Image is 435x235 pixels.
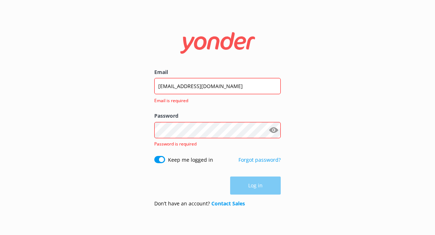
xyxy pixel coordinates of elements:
button: Show password [266,123,281,137]
a: Forgot password? [238,156,281,163]
span: Email is required [154,97,276,104]
input: user@emailaddress.com [154,78,281,94]
label: Keep me logged in [168,156,213,164]
label: Email [154,68,281,76]
span: Password is required [154,141,197,147]
p: Don’t have an account? [154,200,245,208]
a: Contact Sales [211,200,245,207]
label: Password [154,112,281,120]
